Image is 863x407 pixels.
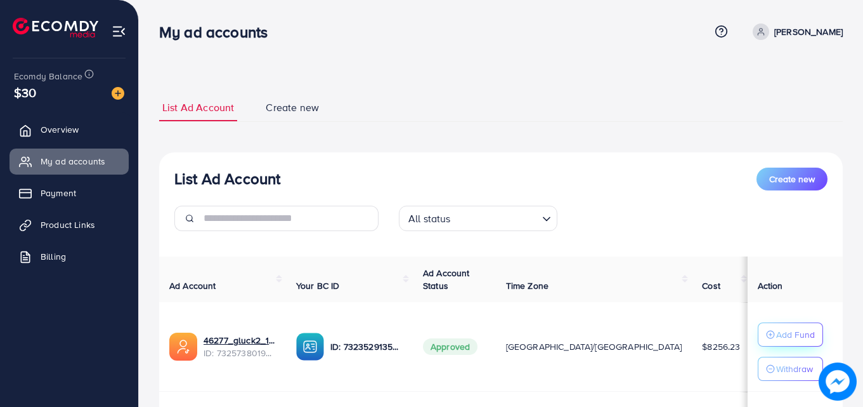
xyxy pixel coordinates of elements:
a: Billing [10,244,129,269]
h3: List Ad Account [174,170,280,188]
a: [PERSON_NAME] [748,23,843,40]
img: image [112,87,124,100]
img: logo [13,18,98,37]
span: $30 [14,83,36,102]
span: Overview [41,123,79,136]
img: ic-ads-acc.e4c84228.svg [169,333,197,361]
span: ID: 7325738019401580545 [204,347,276,359]
a: 46277_gluck2_1705656333992 [204,334,276,347]
span: Billing [41,250,66,263]
span: Ecomdy Balance [14,70,82,83]
span: Ad Account Status [423,267,470,292]
div: <span class='underline'>46277_gluck2_1705656333992</span></br>7325738019401580545 [204,334,276,360]
span: Create new [769,173,815,185]
span: Product Links [41,218,95,231]
span: List Ad Account [162,100,234,115]
span: [GEOGRAPHIC_DATA]/[GEOGRAPHIC_DATA] [506,340,682,353]
p: Withdraw [776,361,813,377]
span: Cost [702,279,720,292]
p: [PERSON_NAME] [774,24,843,39]
span: Time Zone [506,279,548,292]
span: $8256.23 [702,340,740,353]
input: Search for option [455,207,537,228]
span: Create new [266,100,319,115]
h3: My ad accounts [159,23,278,41]
span: Approved [423,338,477,355]
img: menu [112,24,126,39]
span: All status [406,210,453,228]
button: Create new [756,168,827,190]
button: Withdraw [758,357,823,381]
span: My ad accounts [41,155,105,168]
a: My ad accounts [10,149,129,174]
a: Overview [10,117,129,142]
div: Search for option [399,206,557,231]
p: ID: 7323529135098331137 [330,339,403,354]
a: Payment [10,180,129,206]
span: Payment [41,187,76,199]
img: image [819,363,857,401]
span: Your BC ID [296,279,340,292]
a: Product Links [10,212,129,237]
p: Add Fund [776,327,815,342]
span: Ad Account [169,279,216,292]
button: Add Fund [758,323,823,347]
img: ic-ba-acc.ded83a64.svg [296,333,324,361]
span: Action [758,279,783,292]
